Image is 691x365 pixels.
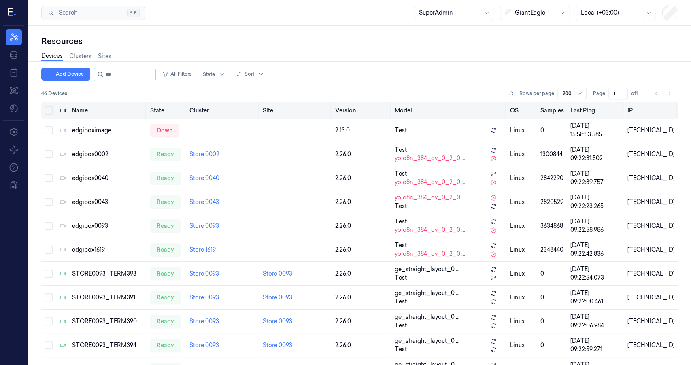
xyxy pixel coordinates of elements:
[332,102,391,119] th: Version
[570,170,621,187] div: [DATE] 09:22:39.757
[395,146,407,154] span: Test
[395,274,407,282] span: Test
[45,106,53,115] button: Select all
[263,294,292,301] a: Store 0093
[189,270,219,277] a: Store 0093
[45,198,53,206] button: Select row
[570,241,621,258] div: [DATE] 09:22:42.836
[395,321,407,330] span: Test
[45,150,53,158] button: Select row
[519,90,554,97] p: Rows per page
[510,317,534,326] p: linux
[335,198,388,206] div: 2.26.0
[540,150,564,159] div: 1300844
[570,289,621,306] div: [DATE] 09:22:00.461
[41,52,63,61] a: Devices
[150,339,181,352] div: ready
[45,222,53,230] button: Select row
[72,246,144,254] div: edgibox1619
[45,317,53,325] button: Select row
[150,219,181,232] div: ready
[540,198,564,206] div: 2820529
[72,126,144,135] div: edgiboximage
[570,313,621,330] div: [DATE] 09:22:06.984
[150,148,181,161] div: ready
[540,270,564,278] div: 0
[570,122,621,139] div: [DATE] 15:58:53.585
[150,267,181,280] div: ready
[395,337,459,345] span: ge_straight_layout_0 ...
[510,174,534,182] p: linux
[510,198,534,206] p: linux
[72,270,144,278] div: STORE0093_TERM393
[570,337,621,354] div: [DATE] 09:22:59.271
[69,102,147,119] th: Name
[45,341,53,349] button: Select row
[540,246,564,254] div: 2348440
[189,318,219,325] a: Store 0093
[189,222,219,229] a: Store 0093
[651,88,675,99] nav: pagination
[335,150,388,159] div: 2.26.0
[510,222,534,230] p: linux
[72,174,144,182] div: edgibox0040
[150,315,181,328] div: ready
[41,90,67,97] span: 46 Devices
[45,126,53,134] button: Select row
[189,198,219,206] a: Store 0043
[189,294,219,301] a: Store 0093
[55,8,77,17] span: Search
[624,102,678,119] th: IP
[510,126,534,135] p: linux
[510,150,534,159] p: linux
[631,90,644,97] span: of 1
[395,241,407,250] span: Test
[72,222,144,230] div: edgibox0093
[570,146,621,163] div: [DATE] 09:22:31.502
[72,293,144,302] div: STORE0093_TERM391
[570,265,621,282] div: [DATE] 09:22:54.073
[627,246,675,254] div: [TECHNICAL_ID]
[395,313,459,321] span: ge_straight_layout_0 ...
[335,341,388,350] div: 2.26.0
[540,174,564,182] div: 2842290
[335,126,388,135] div: 2.13.0
[540,126,564,135] div: 0
[41,6,145,20] button: Search⌘K
[189,174,219,182] a: Store 0040
[150,172,181,185] div: ready
[41,36,678,47] div: Resources
[395,250,465,258] span: yolo8n_384_ov_0_2_0 ...
[189,151,219,158] a: Store 0002
[69,52,91,61] a: Clusters
[627,174,675,182] div: [TECHNICAL_ID]
[395,297,407,306] span: Test
[45,293,53,301] button: Select row
[150,124,179,137] div: down
[150,243,181,256] div: ready
[45,174,53,182] button: Select row
[540,222,564,230] div: 3634868
[627,126,675,135] div: [TECHNICAL_ID]
[395,226,465,234] span: yolo8n_384_ov_0_2_0 ...
[395,217,407,226] span: Test
[627,317,675,326] div: [TECHNICAL_ID]
[159,68,195,81] button: All Filters
[627,270,675,278] div: [TECHNICAL_ID]
[627,293,675,302] div: [TECHNICAL_ID]
[189,342,219,349] a: Store 0093
[263,270,292,277] a: Store 0093
[72,317,144,326] div: STORE0093_TERM390
[395,193,465,202] span: yolo8n_384_ov_0_2_0 ...
[263,342,292,349] a: Store 0093
[335,246,388,254] div: 2.26.0
[395,126,407,135] span: Test
[395,202,407,210] span: Test
[540,317,564,326] div: 0
[395,289,459,297] span: ge_straight_layout_0 ...
[150,291,181,304] div: ready
[395,178,465,187] span: yolo8n_384_ov_0_2_0 ...
[391,102,507,119] th: Model
[395,345,407,354] span: Test
[395,265,459,274] span: ge_straight_layout_0 ...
